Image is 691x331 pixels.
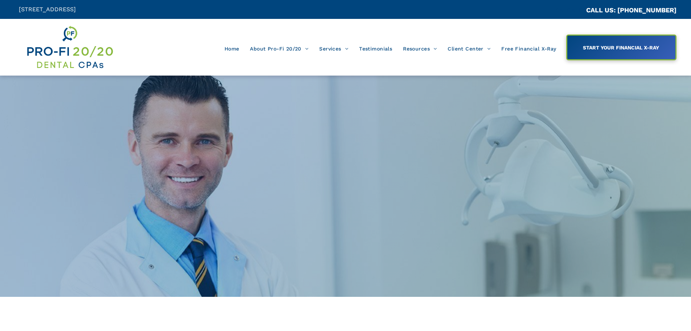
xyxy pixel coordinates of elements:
[19,6,76,13] span: [STREET_ADDRESS]
[586,6,676,14] a: CALL US: [PHONE_NUMBER]
[26,24,114,70] img: Get Dental CPA Consulting, Bookkeeping, & Bank Loans
[244,42,314,56] a: About Pro-Fi 20/20
[555,7,586,14] span: CA::CALLC
[219,42,245,56] a: Home
[354,42,398,56] a: Testimonials
[314,42,354,56] a: Services
[398,42,442,56] a: Resources
[496,42,562,56] a: Free Financial X-Ray
[442,42,496,56] a: Client Center
[566,35,676,60] a: START YOUR FINANCIAL X-RAY
[580,41,662,54] span: START YOUR FINANCIAL X-RAY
